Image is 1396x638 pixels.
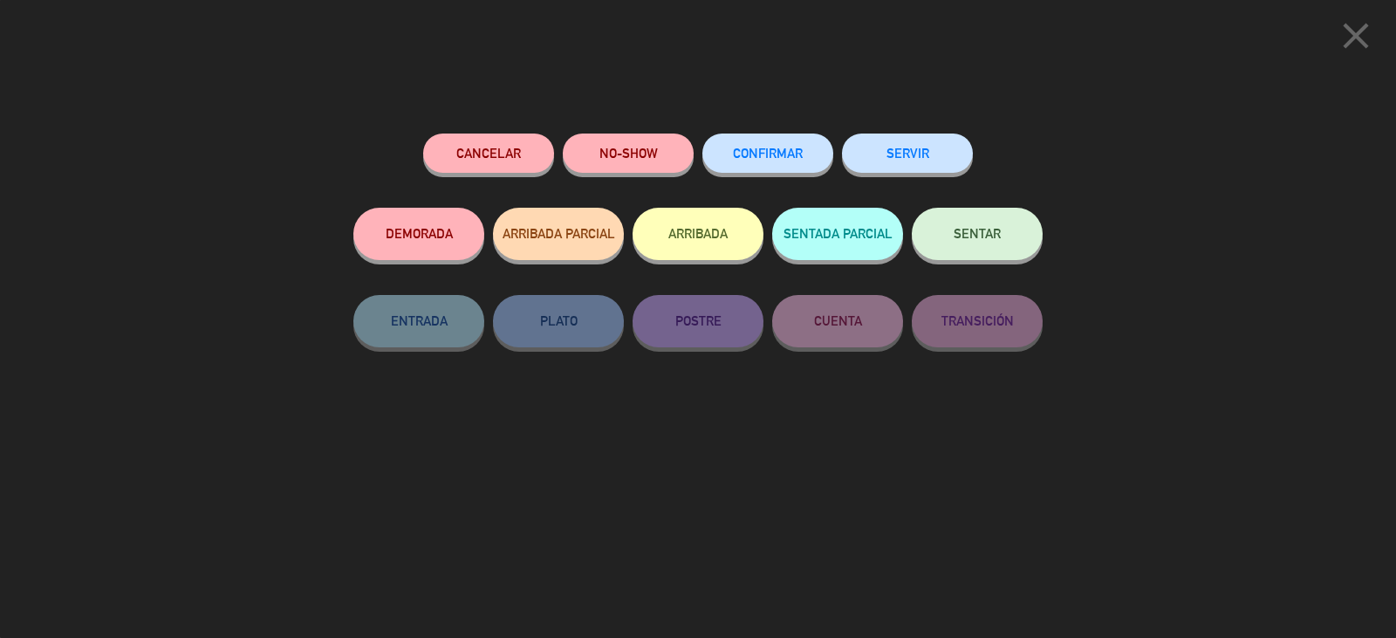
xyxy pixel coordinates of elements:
button: TRANSICIÓN [912,295,1043,347]
button: NO-SHOW [563,134,694,173]
button: CONFIRMAR [702,134,833,173]
span: CONFIRMAR [733,146,803,161]
button: DEMORADA [353,208,484,260]
button: close [1329,13,1383,65]
button: ARRIBADA PARCIAL [493,208,624,260]
button: SENTAR [912,208,1043,260]
button: ENTRADA [353,295,484,347]
span: ARRIBADA PARCIAL [503,226,615,241]
i: close [1334,14,1378,58]
button: SERVIR [842,134,973,173]
button: PLATO [493,295,624,347]
button: Cancelar [423,134,554,173]
button: SENTADA PARCIAL [772,208,903,260]
span: SENTAR [954,226,1001,241]
button: CUENTA [772,295,903,347]
button: ARRIBADA [633,208,763,260]
button: POSTRE [633,295,763,347]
